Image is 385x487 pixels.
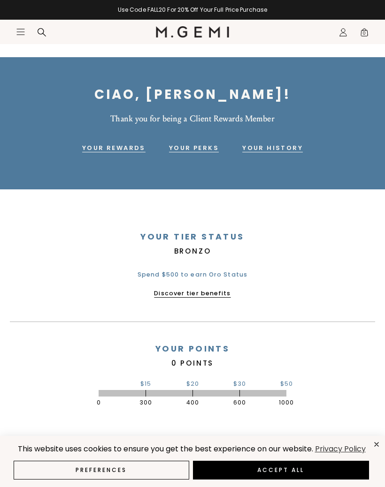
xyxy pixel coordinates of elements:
div: 1000 [279,399,294,406]
img: M.Gemi [156,26,230,37]
div: close [373,441,380,448]
span: 0 [360,30,369,39]
div: 600 [233,399,246,406]
div: $30 [233,381,246,387]
div: 0 [97,399,101,406]
div: Spend $500 to earn Oro Status [10,270,375,279]
div: Thank you for being a Client Rewards Member [10,114,375,124]
div: 300 [139,399,152,406]
a: Your Rewards [82,142,146,154]
button: Accept All [193,461,370,480]
a: Your Perks [169,142,219,154]
div: $50 [280,381,293,387]
div: 400 [186,399,199,406]
div: Your Points [10,344,375,353]
div: 0 POINTS [10,359,375,367]
div: $20 [186,381,199,387]
div: Bronzo [10,247,375,255]
div: $15 [140,381,151,387]
a: Discover tier benefits [154,289,231,297]
a: Privacy Policy (opens in a new tab) [313,443,367,455]
h1: Ciao, [PERSON_NAME]! [10,87,375,102]
span: This website uses cookies to ensure you get the best experience on our website. [18,443,313,454]
button: Preferences [14,461,189,480]
a: Your History [242,142,303,154]
button: Open site menu [16,27,25,37]
div: Your Tier Status [10,232,375,241]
